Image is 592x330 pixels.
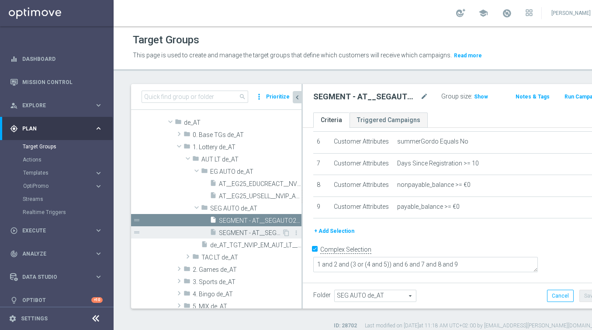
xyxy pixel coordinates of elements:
i: folder [183,277,190,288]
label: Group size [441,93,471,100]
i: folder [192,253,199,263]
td: Customer Attributes [330,197,394,218]
div: OptiPromo keyboard_arrow_right [23,183,103,190]
td: Customer Attributes [330,153,394,175]
i: insert_drive_file [210,179,217,190]
span: Execute [22,228,94,233]
div: OptiPromo [23,179,113,193]
span: payable_balance >= €0 [397,203,460,211]
i: folder [201,167,208,177]
span: AT__EG25_EDUCREACT__NVIP_ALL_AUT_LT [219,180,301,188]
span: 2. Games de_AT [193,266,301,274]
td: 7 [313,153,330,175]
button: lightbulb Optibot +10 [10,297,103,304]
td: 8 [313,175,330,197]
button: Cancel [547,290,574,302]
span: Explore [22,103,94,108]
a: Mission Control [22,70,103,94]
span: SEGMENT - AT__SEGAUTO25_UPSELL__NVIP_EMA_AUT_LT [219,229,282,237]
i: play_circle_outline [10,227,18,235]
span: AT__EG25_UPSELL__NVIP_ALL_AUT_LT [219,193,301,200]
i: folder [183,130,190,140]
span: SEG AUTO de_AT [210,205,301,212]
button: Notes & Tags [515,92,550,102]
label: Complex Selection [320,246,371,254]
span: 3. Sports de_AT [193,278,301,286]
span: 4. Bingo de_AT [193,291,301,298]
div: Mission Control [10,79,103,86]
a: Dashboard [22,47,103,70]
span: Show [474,94,488,100]
div: Optibot [10,288,103,312]
div: Dashboard [10,47,103,70]
i: insert_drive_file [210,192,217,202]
a: Actions [23,156,91,163]
i: keyboard_arrow_right [94,249,103,258]
div: Plan [10,125,94,133]
button: chevron_left [293,91,301,103]
div: Mission Control [10,70,103,94]
i: keyboard_arrow_right [94,182,103,190]
i: folder [183,265,190,275]
a: Target Groups [23,143,91,150]
i: insert_drive_file [210,216,217,226]
div: Actions [23,153,113,166]
button: equalizer Dashboard [10,56,103,63]
i: more_vert [255,91,263,103]
span: This page is used to create and manage the target groups that define which customers will receive... [133,52,452,59]
span: 5. MIX de_AT [193,303,301,310]
div: Analyze [10,250,94,258]
button: track_changes Analyze keyboard_arrow_right [10,250,103,257]
button: Read more [453,51,483,60]
i: keyboard_arrow_right [94,226,103,235]
td: Customer Attributes [330,175,394,197]
div: Data Studio [10,273,94,281]
span: Templates [23,170,86,176]
button: gps_fixed Plan keyboard_arrow_right [10,125,103,132]
button: Prioritize [265,91,291,103]
span: school [478,8,488,18]
i: keyboard_arrow_right [94,273,103,281]
button: + Add Selection [313,226,355,236]
i: equalizer [10,55,18,63]
div: Templates [23,166,113,179]
td: Customer Attributes [330,131,394,153]
div: Realtime Triggers [23,206,113,219]
span: Analyze [22,251,94,256]
button: play_circle_outline Execute keyboard_arrow_right [10,227,103,234]
a: Realtime Triggers [23,209,91,216]
span: 1. Lottery de_AT [193,144,301,151]
i: track_changes [10,250,18,258]
span: TAC LT de_AT [201,254,301,261]
span: OptiPromo [23,183,86,189]
div: Target Groups [23,140,113,153]
i: insert_drive_file [210,228,217,239]
button: person_search Explore keyboard_arrow_right [10,102,103,109]
i: folder [183,290,190,300]
button: Data Studio keyboard_arrow_right [10,274,103,281]
i: keyboard_arrow_right [94,101,103,109]
i: person_search [10,102,18,109]
span: Data Studio [22,274,94,280]
i: Duplicate Target group [283,229,290,236]
span: 0. Base TGs de_AT [193,131,301,139]
i: chevron_left [293,93,301,102]
i: more_vert [293,229,300,236]
span: AUT LT de_AT [201,156,301,163]
i: folder [183,302,190,312]
span: nonpayable_balance >= €0 [397,181,471,189]
span: EG AUTO de_AT [210,168,301,176]
i: keyboard_arrow_right [94,124,103,133]
td: 6 [313,131,330,153]
div: Streams [23,193,113,206]
h1: Target Groups [133,34,199,46]
div: +10 [91,297,103,303]
i: lightbulb [10,296,18,304]
div: OptiPromo [23,183,94,189]
h2: SEGMENT - AT__SEGAUTO25_REACT__NVIP_EMA_AUT_LT [313,91,419,102]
